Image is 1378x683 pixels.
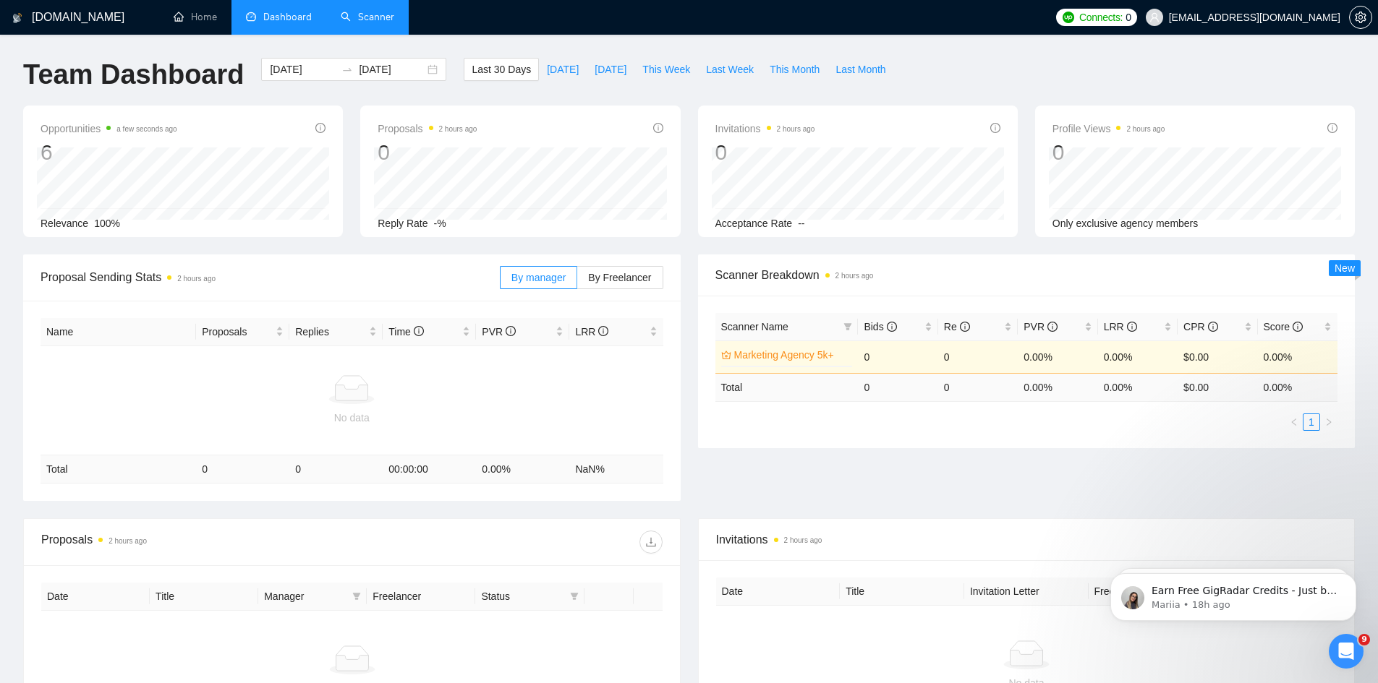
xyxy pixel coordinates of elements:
th: Freelancer [367,583,475,611]
span: left [1290,418,1298,426]
span: Proposal Sending Stats [41,268,500,286]
th: Proposals [196,318,289,346]
button: left [1285,413,1303,431]
span: info-circle [1208,322,1218,332]
th: Name [41,318,196,346]
button: right [1320,413,1337,431]
span: Last 30 Days [472,61,531,77]
div: 0 [378,139,477,166]
span: LRR [575,326,608,338]
td: 0 [858,340,937,373]
a: Marketing Agency 5k+ [734,347,850,363]
a: searchScanner [341,11,394,23]
th: Invitation Letter [964,577,1089,606]
li: 1 [1303,413,1320,431]
span: Scanner Name [721,321,788,332]
span: Acceptance Rate [715,218,793,229]
span: Proposals [202,324,273,340]
span: Only exclusive agency members [1052,218,1199,229]
div: 0 [1052,139,1165,166]
span: Re [944,321,970,332]
img: upwork-logo.png [1063,12,1074,23]
span: info-circle [1047,322,1058,332]
span: Bids [864,321,896,332]
span: Connects: [1079,9,1123,25]
button: Last 30 Days [464,58,539,81]
td: 0 [938,340,1018,373]
div: 0 [715,139,815,166]
td: 0 [196,455,289,484]
span: info-circle [598,326,608,336]
td: 00:00:00 [383,455,476,484]
button: This Month [762,58,828,81]
span: filter [349,585,364,607]
span: crown [721,350,731,360]
a: homeHome [174,11,217,23]
span: filter [352,592,361,601]
span: Last Month [835,61,885,77]
td: $0.00 [1178,340,1257,373]
td: Total [41,455,196,484]
span: filter [567,585,582,607]
span: Dashboard [263,11,312,23]
div: No data [46,410,658,426]
div: Proposals [41,530,352,554]
td: 0.00 % [1098,373,1178,401]
td: 0 [858,373,937,401]
span: Manager [264,588,346,604]
span: filter [843,322,852,331]
span: By manager [511,272,566,283]
span: Score [1264,321,1303,332]
span: LRR [1104,321,1137,332]
span: Scanner Breakdown [715,266,1338,284]
span: [DATE] [595,61,626,77]
span: info-circle [887,322,897,332]
a: setting [1349,12,1372,23]
iframe: Intercom notifications message [1089,543,1378,644]
span: info-circle [506,326,516,336]
span: PVR [482,326,516,338]
button: download [639,530,663,554]
span: filter [841,316,855,338]
td: 0.00% [1018,340,1097,373]
time: 2 hours ago [777,125,815,133]
h1: Team Dashboard [23,58,244,92]
th: Title [150,583,258,611]
span: -% [434,218,446,229]
time: 2 hours ago [177,275,216,283]
button: This Week [634,58,698,81]
span: info-circle [414,326,424,336]
a: 1 [1303,414,1319,430]
span: Relevance [41,218,88,229]
time: 2 hours ago [835,272,874,280]
button: [DATE] [587,58,634,81]
span: info-circle [1127,322,1137,332]
span: By Freelancer [588,272,651,283]
td: 0.00 % [476,455,569,484]
span: Invitations [716,530,1337,549]
span: Time [388,326,423,338]
span: setting [1350,12,1371,23]
td: 0.00% [1098,340,1178,373]
th: Date [716,577,841,606]
td: NaN % [569,455,663,484]
span: PVR [1024,321,1058,332]
span: [DATE] [547,61,579,77]
th: Replies [289,318,383,346]
span: This Month [770,61,820,77]
span: info-circle [1293,322,1303,332]
span: 0 [1126,9,1131,25]
th: Date [41,583,150,611]
td: $ 0.00 [1178,373,1257,401]
td: Total [715,373,859,401]
img: logo [12,7,22,30]
span: -- [798,218,804,229]
span: info-circle [990,123,1000,133]
span: download [640,536,662,548]
td: 0 [289,455,383,484]
span: Status [481,588,563,604]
